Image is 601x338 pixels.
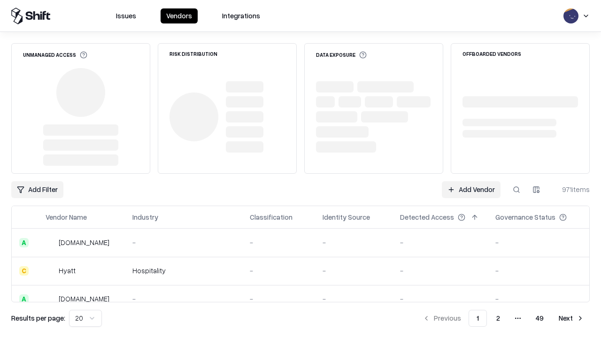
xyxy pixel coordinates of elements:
div: - [323,294,385,304]
div: Hospitality [132,266,235,276]
button: 1 [469,310,487,327]
div: Unmanaged Access [23,51,87,59]
div: - [250,294,308,304]
button: Vendors [161,8,198,23]
div: - [250,266,308,276]
div: Governance Status [495,212,555,222]
div: Industry [132,212,158,222]
button: Next [553,310,590,327]
img: primesec.co.il [46,294,55,304]
nav: pagination [417,310,590,327]
a: Add Vendor [442,181,501,198]
div: - [323,266,385,276]
div: - [495,294,582,304]
div: - [495,266,582,276]
div: - [400,294,480,304]
div: Vendor Name [46,212,87,222]
div: Identity Source [323,212,370,222]
div: - [250,238,308,247]
div: - [323,238,385,247]
div: Hyatt [59,266,76,276]
button: 2 [489,310,508,327]
div: - [132,238,235,247]
button: 49 [528,310,551,327]
div: Offboarded Vendors [462,51,521,56]
div: - [400,238,480,247]
div: Detected Access [400,212,454,222]
div: Data Exposure [316,51,367,59]
p: Results per page: [11,313,65,323]
button: Issues [110,8,142,23]
img: Hyatt [46,266,55,276]
div: - [400,266,480,276]
div: A [19,238,29,247]
div: 971 items [552,184,590,194]
div: [DOMAIN_NAME] [59,238,109,247]
div: - [132,294,235,304]
div: Classification [250,212,293,222]
div: [DOMAIN_NAME] [59,294,109,304]
div: - [495,238,582,247]
button: Integrations [216,8,266,23]
div: C [19,266,29,276]
div: A [19,294,29,304]
div: Risk Distribution [170,51,217,56]
img: intrado.com [46,238,55,247]
button: Add Filter [11,181,63,198]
